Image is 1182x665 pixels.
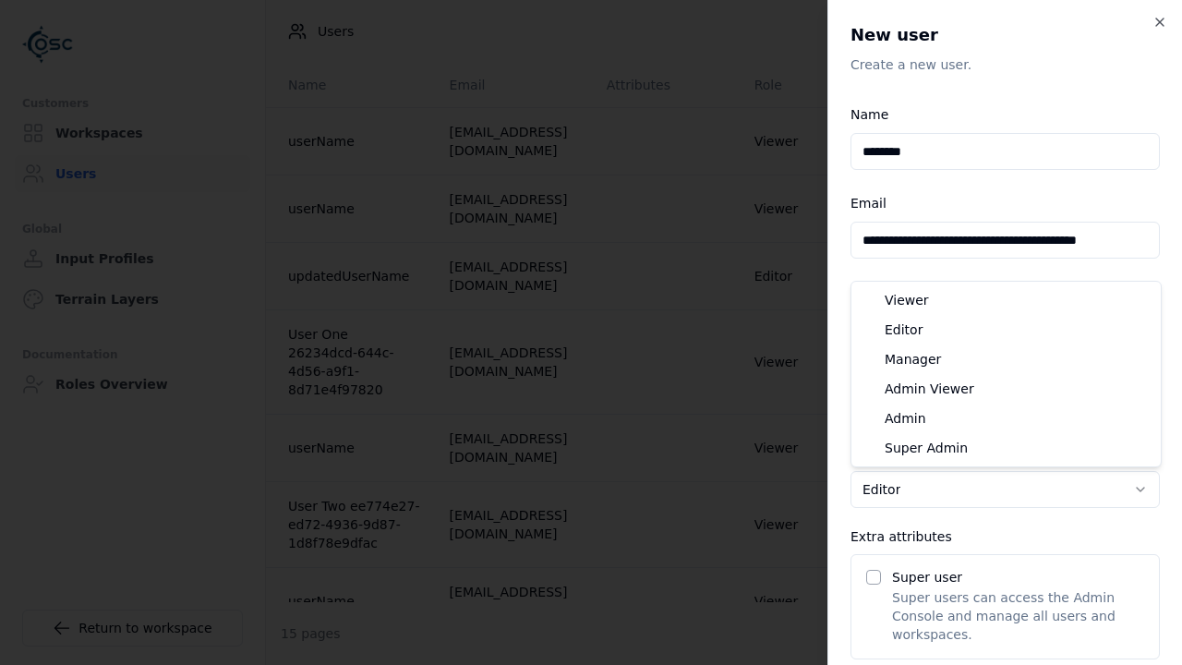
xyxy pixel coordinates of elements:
[885,291,929,309] span: Viewer
[885,380,974,398] span: Admin Viewer
[885,409,926,428] span: Admin
[885,439,968,457] span: Super Admin
[885,350,941,369] span: Manager
[885,320,923,339] span: Editor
